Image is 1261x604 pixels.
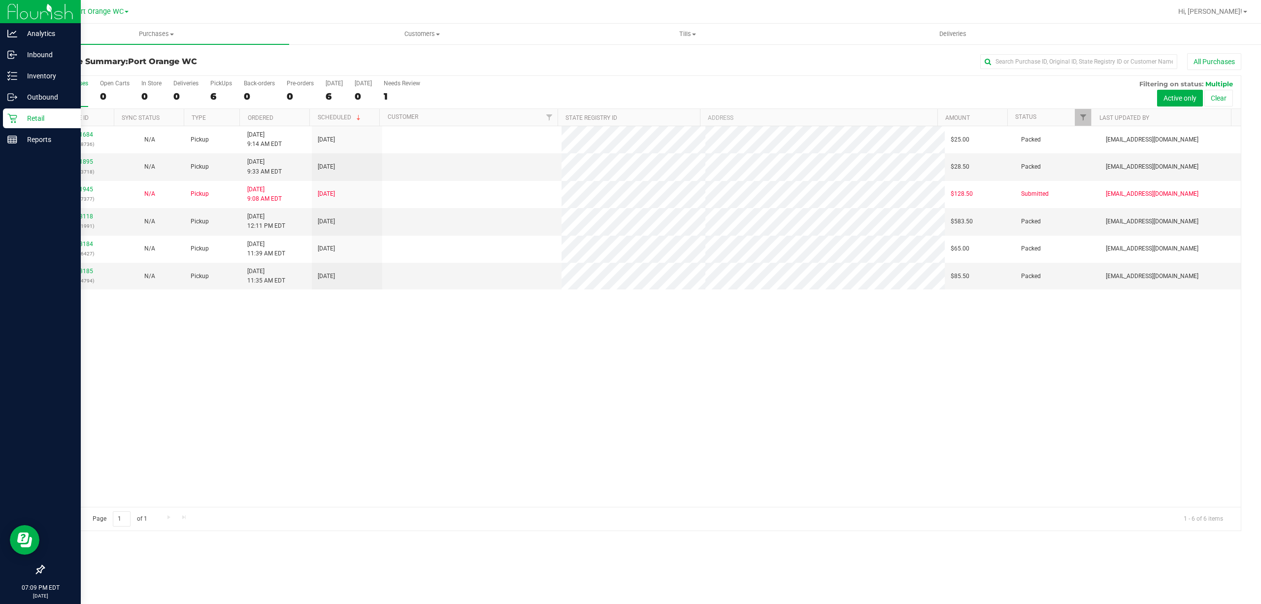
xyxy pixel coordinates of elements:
span: [DATE] [318,135,335,144]
button: N/A [144,135,155,144]
button: N/A [144,272,155,281]
a: 11971684 [66,131,93,138]
span: [DATE] 12:11 PM EDT [247,212,285,231]
span: [DATE] 9:33 AM EDT [247,157,282,176]
div: 0 [287,91,314,102]
a: Last Updated By [1099,114,1149,121]
th: Address [700,109,937,126]
p: Outbound [17,91,76,103]
span: Packed [1021,244,1041,253]
button: Clear [1204,90,1233,107]
a: 11973185 [66,268,93,275]
div: In Store [141,80,162,87]
p: [DATE] [4,592,76,600]
span: Not Applicable [144,273,155,280]
span: Pickup [191,272,209,281]
span: $25.00 [951,135,969,144]
span: [EMAIL_ADDRESS][DOMAIN_NAME] [1106,244,1198,253]
span: [DATE] [318,217,335,226]
inline-svg: Reports [7,135,17,144]
a: Customers [289,24,555,44]
span: [EMAIL_ADDRESS][DOMAIN_NAME] [1106,189,1198,199]
p: Inbound [17,49,76,61]
span: Not Applicable [144,245,155,252]
span: Not Applicable [144,190,155,197]
div: 0 [141,91,162,102]
button: All Purchases [1187,53,1241,70]
span: [EMAIL_ADDRESS][DOMAIN_NAME] [1106,162,1198,172]
span: $583.50 [951,217,973,226]
a: 11973118 [66,213,93,220]
button: N/A [144,189,155,199]
span: Port Orange WC [72,7,124,16]
a: Sync Status [122,114,160,121]
span: Page of 1 [84,511,155,527]
span: Packed [1021,217,1041,226]
div: Deliveries [173,80,199,87]
span: $28.50 [951,162,969,172]
span: Deliveries [926,30,980,38]
span: Not Applicable [144,163,155,170]
inline-svg: Inbound [7,50,17,60]
button: N/A [144,244,155,253]
div: Pre-orders [287,80,314,87]
div: 0 [244,91,275,102]
span: Hi, [PERSON_NAME]! [1178,7,1242,15]
span: Pickup [191,162,209,172]
p: Inventory [17,70,76,82]
span: Not Applicable [144,136,155,143]
button: N/A [144,217,155,226]
span: 1 - 6 of 6 items [1176,511,1231,526]
span: [DATE] [318,162,335,172]
a: Scheduled [318,114,363,121]
span: Packed [1021,162,1041,172]
a: 11973184 [66,241,93,248]
span: [DATE] 11:35 AM EDT [247,267,285,285]
span: Not Applicable [144,218,155,225]
span: [DATE] 9:14 AM EDT [247,130,282,149]
a: Filter [1075,109,1091,126]
div: [DATE] [355,80,372,87]
span: [DATE] [318,189,335,199]
inline-svg: Outbound [7,92,17,102]
a: Tills [555,24,820,44]
span: Pickup [191,189,209,199]
span: [DATE] [318,272,335,281]
iframe: Resource center [10,525,39,555]
span: Pickup [191,217,209,226]
h3: Purchase Summary: [43,57,443,66]
inline-svg: Analytics [7,29,17,38]
span: [DATE] 9:08 AM EDT [247,185,282,204]
span: Packed [1021,135,1041,144]
div: Open Carts [100,80,130,87]
p: Retail [17,112,76,124]
span: Submitted [1021,189,1049,199]
a: Deliveries [820,24,1086,44]
span: Purchases [24,30,289,38]
inline-svg: Retail [7,113,17,123]
button: Active only [1157,90,1203,107]
span: Pickup [191,135,209,144]
a: Purchases [24,24,289,44]
span: [EMAIL_ADDRESS][DOMAIN_NAME] [1106,217,1198,226]
a: Ordered [248,114,273,121]
a: 11971945 [66,186,93,193]
div: 6 [326,91,343,102]
span: Multiple [1205,80,1233,88]
p: Analytics [17,28,76,39]
span: Customers [290,30,554,38]
div: 0 [173,91,199,102]
span: [DATE] 11:39 AM EDT [247,240,285,258]
p: Reports [17,134,76,145]
div: Back-orders [244,80,275,87]
input: Search Purchase ID, Original ID, State Registry ID or Customer Name... [980,54,1177,69]
span: [EMAIL_ADDRESS][DOMAIN_NAME] [1106,272,1198,281]
p: 07:09 PM EDT [4,583,76,592]
div: [DATE] [326,80,343,87]
div: PickUps [210,80,232,87]
span: Packed [1021,272,1041,281]
span: Pickup [191,244,209,253]
a: Status [1015,113,1036,120]
a: Filter [541,109,558,126]
a: State Registry ID [565,114,617,121]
